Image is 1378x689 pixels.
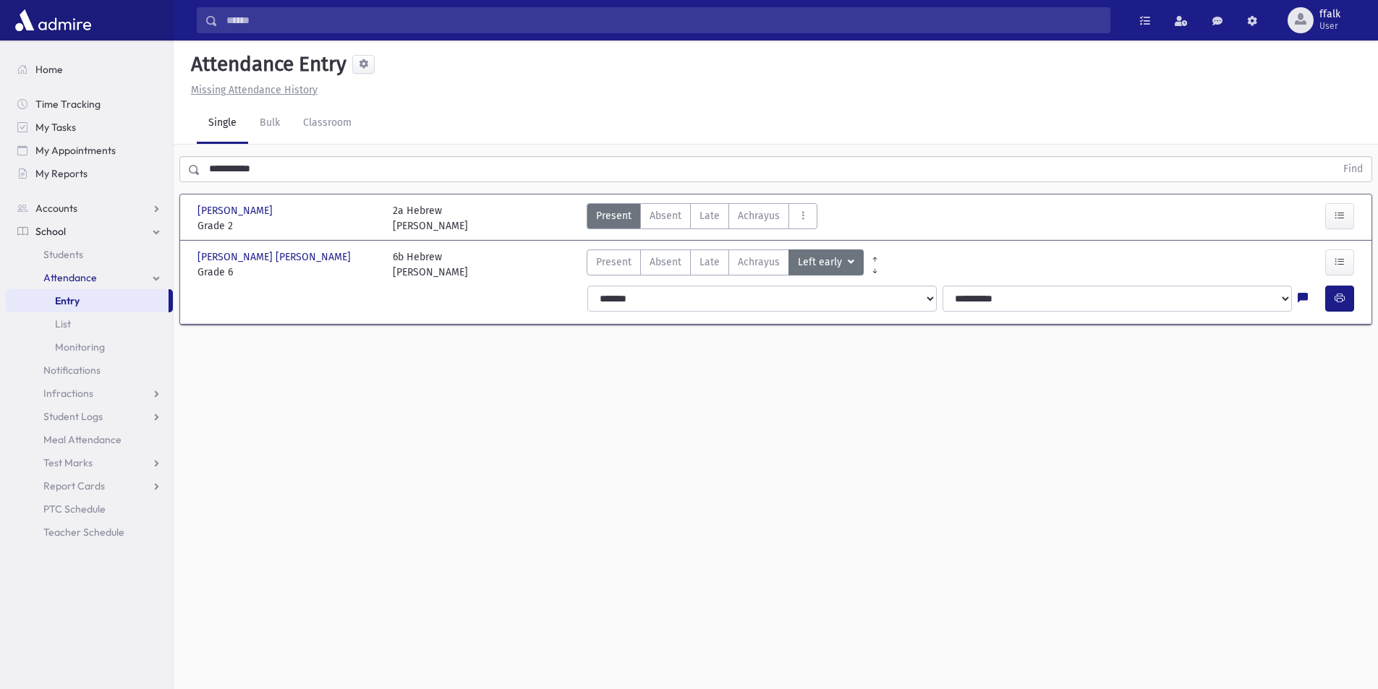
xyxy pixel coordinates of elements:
a: Notifications [6,359,173,382]
span: Entry [55,294,80,307]
span: Student Logs [43,410,103,423]
span: Absent [650,208,681,223]
a: Test Marks [6,451,173,474]
a: Teacher Schedule [6,521,173,544]
span: Grade 6 [197,265,378,280]
span: Late [699,208,720,223]
button: Find [1335,157,1371,181]
span: ffalk [1319,9,1340,20]
span: Attendance [43,271,97,284]
a: Accounts [6,197,173,220]
h5: Attendance Entry [185,52,346,77]
a: Classroom [292,103,363,144]
span: My Appointments [35,144,116,157]
span: User [1319,20,1340,32]
span: PTC Schedule [43,502,106,515]
a: Meal Attendance [6,428,173,451]
span: Infractions [43,387,93,400]
span: Home [35,63,63,76]
img: AdmirePro [12,6,95,35]
a: Report Cards [6,474,173,497]
a: School [6,220,173,243]
div: AttTypes [587,203,817,234]
u: Missing Attendance History [191,84,318,96]
span: [PERSON_NAME] [PERSON_NAME] [197,249,354,265]
a: Entry [6,289,169,312]
a: My Appointments [6,139,173,162]
span: School [35,225,66,238]
a: PTC Schedule [6,497,173,521]
span: Accounts [35,202,77,215]
a: Missing Attendance History [185,84,318,96]
span: Left early [798,254,845,270]
span: [PERSON_NAME] [197,203,276,218]
span: Students [43,248,83,261]
a: Students [6,243,173,266]
span: Present [596,208,631,223]
span: My Tasks [35,121,76,134]
a: List [6,312,173,335]
a: My Reports [6,162,173,185]
span: List [55,317,71,330]
input: Search [218,7,1110,33]
span: Teacher Schedule [43,526,124,539]
a: My Tasks [6,116,173,139]
div: 2a Hebrew [PERSON_NAME] [393,203,468,234]
a: Attendance [6,266,173,289]
a: Single [197,103,248,144]
span: Meal Attendance [43,433,122,446]
span: Late [699,254,720,270]
span: Grade 2 [197,218,378,234]
button: Left early [788,249,864,275]
span: Achrayus [738,254,780,270]
span: Absent [650,254,681,270]
div: 6b Hebrew [PERSON_NAME] [393,249,468,280]
span: Report Cards [43,479,105,492]
a: Bulk [248,103,292,144]
span: Monitoring [55,341,105,354]
span: My Reports [35,167,88,180]
span: Achrayus [738,208,780,223]
span: Time Tracking [35,98,101,111]
span: Test Marks [43,456,93,469]
span: Present [596,254,631,270]
a: Infractions [6,382,173,405]
div: AttTypes [587,249,864,280]
a: Time Tracking [6,93,173,116]
a: Home [6,58,173,81]
a: Student Logs [6,405,173,428]
a: Monitoring [6,335,173,359]
span: Notifications [43,364,101,377]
